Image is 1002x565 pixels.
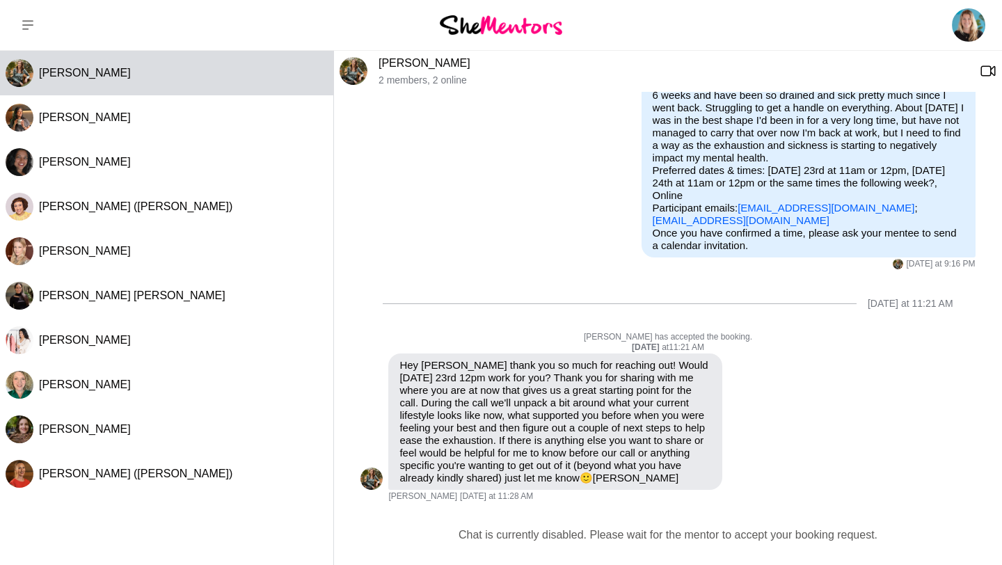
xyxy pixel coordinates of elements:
[6,415,33,443] img: I
[653,227,964,252] p: Once you have confirmed a time, please ask your mentee to send a calendar invitation.
[6,371,33,399] img: S
[39,245,131,257] span: [PERSON_NAME]
[39,67,131,79] span: [PERSON_NAME]
[738,202,914,214] a: [EMAIL_ADDRESS][DOMAIN_NAME]
[460,491,533,502] time: 2025-09-21T23:28:41.448Z
[580,472,593,484] span: 🙂
[6,104,33,132] img: A
[360,342,975,353] div: at 11:21 AM
[6,460,33,488] div: Clarissa Hirst (Riss)
[653,14,964,227] p: Purpose of Mentor Hour: I need tips Seeking help with: Nutrition, Mental Health, Health & Wellbei...
[906,259,975,270] time: 2025-09-21T09:16:46.713Z
[360,332,975,343] p: [PERSON_NAME] has accepted the booking.
[6,148,33,176] img: D
[868,298,953,310] div: [DATE] at 11:21 AM
[39,379,131,390] span: [PERSON_NAME]
[39,156,131,168] span: [PERSON_NAME]
[632,342,662,352] strong: [DATE]
[6,282,33,310] img: E
[6,193,33,221] img: M
[6,326,33,354] img: J
[653,214,829,226] a: [EMAIL_ADDRESS][DOMAIN_NAME]
[39,200,232,212] span: [PERSON_NAME] ([PERSON_NAME])
[360,468,383,490] div: Elise Stewart
[6,282,33,310] div: Evelyn Lopez Delon
[6,415,33,443] div: Isabella Schurian
[893,259,903,269] div: Elise Stewart
[340,57,367,85] div: Elise Stewart
[6,104,33,132] div: Amy Cunliffe
[6,59,33,87] img: E
[6,59,33,87] div: Elise Stewart
[39,334,131,346] span: [PERSON_NAME]
[6,148,33,176] div: Dina Cooper
[6,237,33,265] img: P
[6,326,33,354] div: Jude Stevens
[345,527,991,543] div: Chat is currently disabled. Please wait for the mentor to accept your booking request.
[399,359,711,484] p: Hey [PERSON_NAME] thank you so much for reaching out! Would [DATE] 23rd 12pm work for you? Thank ...
[6,237,33,265] div: Philippa Sutherland
[39,423,131,435] span: [PERSON_NAME]
[39,468,232,479] span: [PERSON_NAME] ([PERSON_NAME])
[952,8,985,42] img: Charlie
[6,371,33,399] div: Stephanie Sullivan
[440,15,562,34] img: She Mentors Logo
[379,74,969,86] p: 2 members , 2 online
[39,111,131,123] span: [PERSON_NAME]
[388,491,457,502] span: [PERSON_NAME]
[360,468,383,490] img: E
[379,57,470,69] a: [PERSON_NAME]
[893,259,903,269] img: E
[340,57,367,85] img: E
[6,460,33,488] img: C
[39,289,225,301] span: [PERSON_NAME] [PERSON_NAME]
[6,193,33,221] div: Melissa Govranos (Bonaddio)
